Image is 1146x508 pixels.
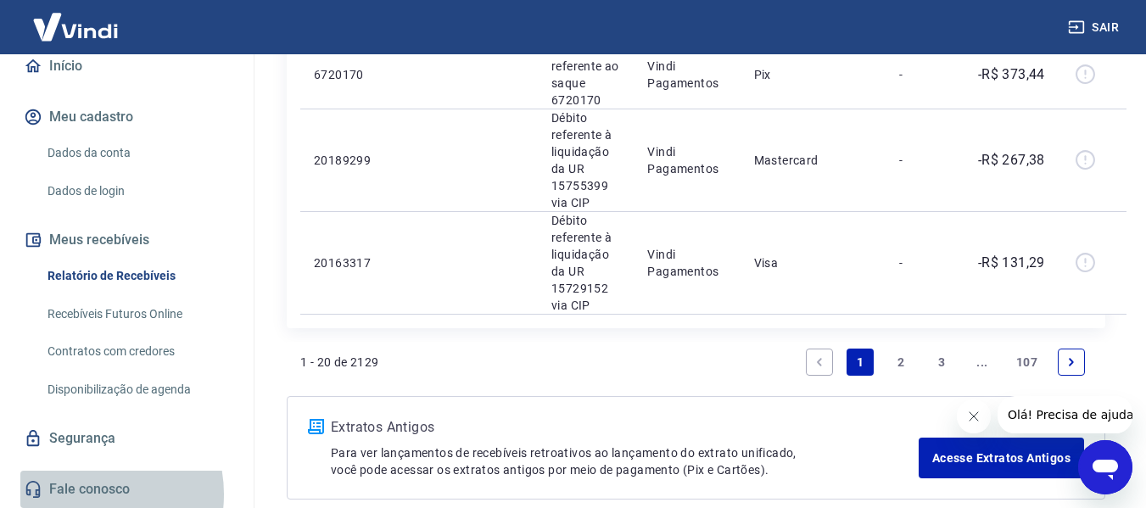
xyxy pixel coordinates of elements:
a: Dados da conta [41,136,233,170]
a: Page 2 [887,349,914,376]
p: Débito referente ao saque 6720170 [551,41,620,109]
p: 6720170 [314,66,397,83]
a: Contratos com credores [41,334,233,369]
p: -R$ 131,29 [978,253,1045,273]
p: Vindi Pagamentos [647,246,726,280]
img: ícone [308,419,324,434]
img: Vindi [20,1,131,53]
a: Fale conosco [20,471,233,508]
p: -R$ 267,38 [978,150,1045,170]
a: Page 3 [928,349,955,376]
p: -R$ 373,44 [978,64,1045,85]
p: Para ver lançamentos de recebíveis retroativos ao lançamento do extrato unificado, você pode aces... [331,444,919,478]
p: - [899,254,949,271]
a: Relatório de Recebíveis [41,259,233,293]
p: 1 - 20 de 2129 [300,354,379,371]
p: Pix [754,66,872,83]
p: Vindi Pagamentos [647,58,726,92]
a: Recebíveis Futuros Online [41,297,233,332]
p: 20189299 [314,152,397,169]
a: Page 107 [1009,349,1044,376]
button: Sair [1065,12,1126,43]
p: - [899,152,949,169]
button: Meu cadastro [20,98,233,136]
p: Extratos Antigos [331,417,919,438]
p: Débito referente à liquidação da UR 15755399 via CIP [551,109,620,211]
ul: Pagination [799,342,1092,382]
iframe: Mensagem da empresa [998,396,1132,433]
p: Visa [754,254,872,271]
button: Meus recebíveis [20,221,233,259]
p: 20163317 [314,254,397,271]
a: Segurança [20,420,233,457]
a: Previous page [806,349,833,376]
a: Acesse Extratos Antigos [919,438,1084,478]
a: Início [20,47,233,85]
a: Page 1 is your current page [847,349,874,376]
a: Next page [1058,349,1085,376]
iframe: Fechar mensagem [957,399,991,433]
p: Débito referente à liquidação da UR 15729152 via CIP [551,212,620,314]
span: Olá! Precisa de ajuda? [10,12,143,25]
a: Dados de login [41,174,233,209]
p: Mastercard [754,152,872,169]
iframe: Botão para abrir a janela de mensagens [1078,440,1132,494]
p: Vindi Pagamentos [647,143,726,177]
a: Jump forward [969,349,996,376]
a: Disponibilização de agenda [41,372,233,407]
p: - [899,66,949,83]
